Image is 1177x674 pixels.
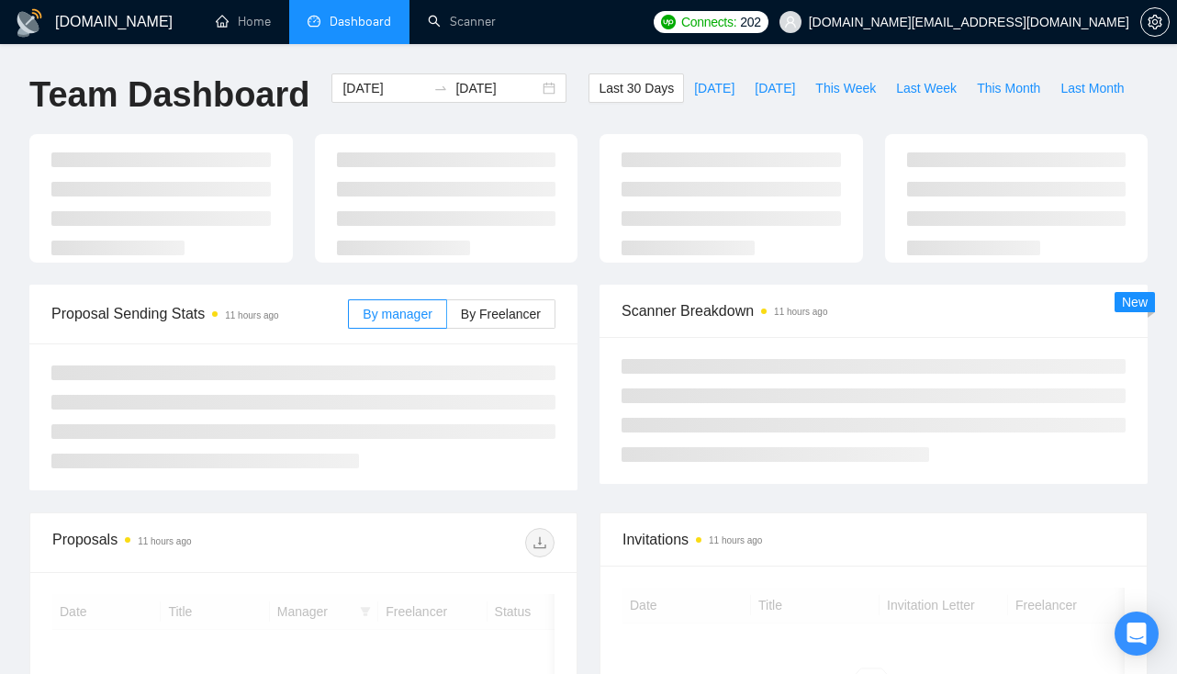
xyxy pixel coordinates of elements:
[1141,15,1169,29] span: setting
[694,78,734,98] span: [DATE]
[1050,73,1134,103] button: Last Month
[216,14,271,29] a: homeHome
[428,14,496,29] a: searchScanner
[886,73,967,103] button: Last Week
[1140,7,1170,37] button: setting
[1115,612,1159,656] div: Open Intercom Messenger
[622,299,1126,322] span: Scanner Breakdown
[363,307,432,321] span: By manager
[755,78,795,98] span: [DATE]
[1060,78,1124,98] span: Last Month
[588,73,684,103] button: Last 30 Days
[599,78,674,98] span: Last 30 Days
[225,310,278,320] time: 11 hours ago
[455,78,539,98] input: End date
[1140,15,1170,29] a: setting
[681,12,736,32] span: Connects:
[29,73,309,117] h1: Team Dashboard
[745,73,805,103] button: [DATE]
[342,78,426,98] input: Start date
[433,81,448,95] span: to
[774,307,827,317] time: 11 hours ago
[661,15,676,29] img: upwork-logo.png
[15,8,44,38] img: logo
[977,78,1040,98] span: This Month
[784,16,797,28] span: user
[138,536,191,546] time: 11 hours ago
[1122,295,1148,309] span: New
[805,73,886,103] button: This Week
[684,73,745,103] button: [DATE]
[740,12,760,32] span: 202
[967,73,1050,103] button: This Month
[815,78,876,98] span: This Week
[433,81,448,95] span: swap-right
[709,535,762,545] time: 11 hours ago
[461,307,541,321] span: By Freelancer
[622,528,1125,551] span: Invitations
[896,78,957,98] span: Last Week
[51,302,348,325] span: Proposal Sending Stats
[308,15,320,28] span: dashboard
[52,528,304,557] div: Proposals
[330,14,391,29] span: Dashboard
